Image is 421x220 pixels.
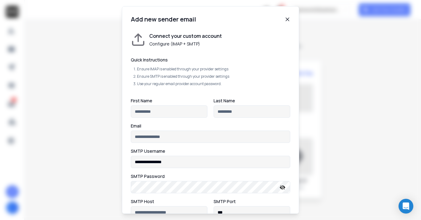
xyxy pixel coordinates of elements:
li: Use your regular email provider account password. [137,81,290,86]
h1: Connect your custom account [149,32,222,40]
label: Email [131,124,141,128]
div: Open Intercom Messenger [399,199,413,214]
label: SMTP Host [131,199,154,204]
label: SMTP Username [131,149,165,153]
li: Ensure IMAP is enabled through your provider settings [137,67,290,72]
p: Configure (IMAP + SMTP) [149,41,222,47]
label: First Name [131,99,152,103]
h2: Quick Instructions [131,57,290,63]
label: SMTP Port [214,199,236,204]
label: Last Name [214,99,235,103]
label: SMTP Password [131,174,165,179]
h1: Add new sender email [131,15,196,24]
li: Ensure SMTP is enabled through your provider settings [137,74,290,79]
